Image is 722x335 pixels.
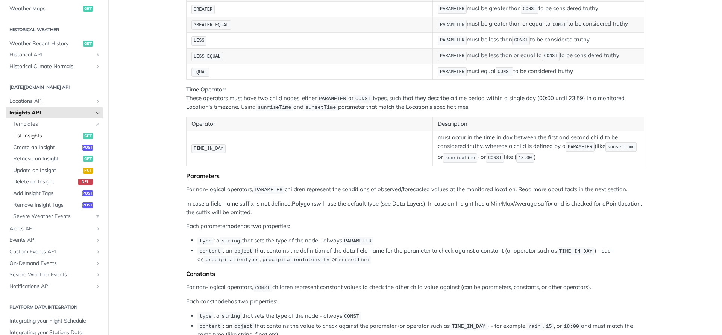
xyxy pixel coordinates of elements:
span: PARAMETER [568,145,592,150]
a: Delete an Insightdel [9,176,103,187]
span: Insights API [9,109,93,117]
span: Custom Events API [9,248,93,256]
button: Show subpages for Events API [95,237,101,243]
span: Update an Insight [13,167,81,174]
span: 18:00 [519,155,532,161]
a: Update an Insightput [9,165,103,176]
a: Historical Climate NormalsShow subpages for Historical Climate Normals [6,61,103,72]
span: type [199,238,211,244]
span: CONST [344,314,359,319]
li: : a that sets the type of the node - always [197,236,644,245]
span: precipitationIntensity [262,257,329,263]
span: PARAMETER [440,22,464,27]
i: Link [95,213,101,219]
button: Show subpages for On-Demand Events [95,260,101,266]
p: These operators must have two child nodes, either or types, such that they describe a time period... [186,85,644,111]
td: must be less than to be considered truthy [433,33,644,49]
span: Locations API [9,97,93,105]
strong: node [214,298,228,305]
p: Each parameter has two properties: [186,222,644,231]
button: Show subpages for Historical Climate Normals [95,64,101,70]
div: Constants [186,270,644,277]
a: Custom Events APIShow subpages for Custom Events API [6,246,103,257]
span: EQUAL [194,70,207,75]
button: Show subpages for Alerts API [95,226,101,232]
span: CONST [355,96,371,102]
span: Retrieve an Insight [13,155,81,163]
p: In case a field name suffix is not defined, will use the default type (see Data Layers). In case ... [186,199,644,216]
td: must equal to be considered truthy [433,64,644,80]
a: Weather Mapsget [6,3,103,14]
a: Severe Weather EventsLink [9,211,103,222]
span: post [82,190,93,196]
a: Add Insight Tagspost [9,188,103,199]
p: Each const has two properties: [186,297,644,306]
span: CONST [514,38,528,43]
span: TIME_IN_DAY [559,248,592,254]
p: For non-logical operators, children represent the conditions of observed/forecasted values at the... [186,185,644,194]
span: Severe Weather Events [13,213,91,220]
span: string [222,238,240,244]
span: object [234,248,253,254]
th: Description [433,117,644,131]
li: : a that sets the type of the node - always [197,312,644,320]
span: LESS_EQUAL [194,54,221,59]
span: PARAMETER [344,238,372,244]
strong: node [227,222,240,230]
button: Show subpages for Severe Weather Events [95,272,101,278]
span: sunsetTime [339,257,369,263]
span: put [83,167,93,174]
a: Integrating your Flight Schedule [6,315,103,327]
span: Templates [13,120,91,128]
span: Events API [9,236,93,244]
span: Historical API [9,51,93,59]
h2: Platform DATA integration [6,304,103,311]
span: On-Demand Events [9,260,93,267]
span: post [82,202,93,208]
span: object [234,324,253,329]
span: Delete an Insight [13,178,76,186]
span: PARAMETER [255,187,282,193]
button: Show subpages for Locations API [95,98,101,104]
td: must occur in the time in day between the first and second child to be considered truthy, whereas... [433,131,644,166]
span: content [199,248,221,254]
span: PARAMETER [319,96,346,102]
span: type [199,314,211,319]
span: TIME_IN_DAY [194,146,223,151]
td: must be greater than or equal to to be considered truthy [433,17,644,33]
span: sunsetTime [608,145,635,150]
strong: Time Operator: [186,86,226,93]
span: Notifications API [9,283,93,290]
span: get [83,156,93,162]
span: string [222,314,240,319]
span: PARAMETER [440,6,464,12]
span: Integrating your Flight Schedule [9,317,101,325]
a: Historical APIShow subpages for Historical API [6,49,103,61]
div: Parameters [186,172,644,180]
h2: Historical Weather [6,26,103,33]
span: Add Insight Tags [13,190,80,197]
strong: Point [606,200,620,207]
span: post [82,145,93,151]
th: Operator [187,117,433,131]
span: Weather Recent History [9,40,81,47]
span: PARAMETER [440,53,464,59]
a: Create an Insightpost [9,142,103,153]
td: must be less than or equal to to be considered truthy [433,48,644,64]
h2: [DATE][DOMAIN_NAME] API [6,84,103,91]
a: On-Demand EventsShow subpages for On-Demand Events [6,258,103,269]
span: get [83,41,93,47]
span: 18:00 [564,324,579,329]
a: Retrieve an Insightget [9,153,103,164]
button: Show subpages for Notifications API [95,283,101,289]
span: Weather Maps [9,5,81,12]
a: Events APIShow subpages for Events API [6,234,103,246]
span: rain [528,324,540,329]
span: CONST [498,69,511,75]
span: get [83,6,93,12]
span: LESS [194,38,205,43]
span: PARAMETER [440,69,464,75]
button: Hide subpages for Insights API [95,110,101,116]
span: CONST [544,53,558,59]
a: TemplatesLink [9,119,103,130]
